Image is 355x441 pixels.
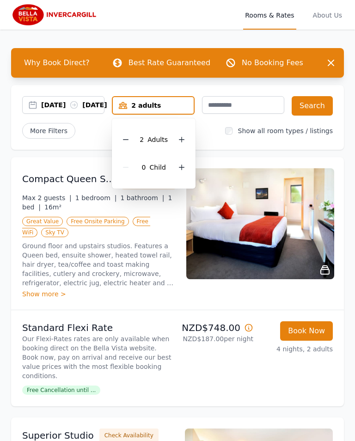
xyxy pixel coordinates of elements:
[142,164,146,171] span: 0
[120,194,164,202] span: 1 bathroom |
[11,4,100,26] img: Bella Vista Invercargill
[41,100,104,110] div: [DATE] [DATE]
[181,334,253,343] p: NZD$187.00 per night
[22,321,174,334] p: Standard Flexi Rate
[22,241,175,288] p: Ground floor and upstairs studios. Features a Queen bed, ensuite shower, heated towel rail, hair ...
[17,54,97,72] span: Why Book Direct?
[44,203,61,211] span: 16m²
[113,101,193,110] div: 2 adults
[147,136,168,143] span: Adult s
[67,217,129,226] span: Free Onsite Parking
[181,321,253,334] p: NZD$748.00
[22,334,174,380] p: Our Flexi-Rates rates are only available when booking direct on the Bella Vista website. Book now...
[22,386,100,395] span: Free Cancellation until ...
[22,289,175,299] div: Show more >
[292,96,333,116] button: Search
[22,217,63,226] span: Great Value
[129,57,210,68] p: Best Rate Guaranteed
[242,57,303,68] p: No Booking Fees
[280,321,333,341] button: Book Now
[22,194,72,202] span: Max 2 guests |
[261,344,333,354] p: 4 nights, 2 adults
[22,172,116,185] h3: Compact Queen Studio
[149,164,165,171] span: Child
[238,127,333,135] label: Show all room types / listings
[22,123,75,139] span: More Filters
[41,228,68,237] span: Sky TV
[140,136,144,143] span: 2
[75,194,117,202] span: 1 bedroom |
